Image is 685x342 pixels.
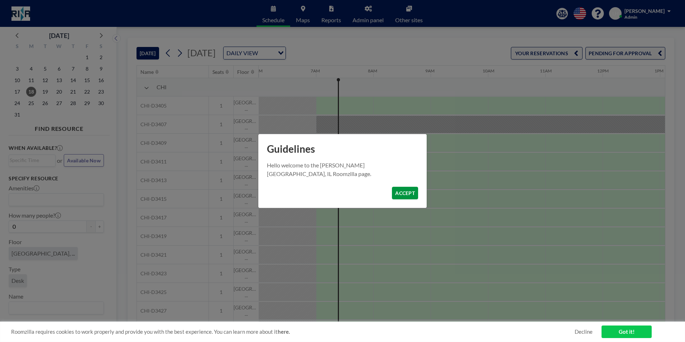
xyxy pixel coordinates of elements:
[392,187,418,199] button: ACCEPT
[11,328,575,335] span: Roomzilla requires cookies to work properly and provide you with the best experience. You can lea...
[602,326,652,338] a: Got it!
[258,134,427,161] h1: Guidelines
[278,328,290,335] a: here.
[267,161,418,178] p: Hello welcome to the [PERSON_NAME][GEOGRAPHIC_DATA], IL Roomzilla page.
[575,328,593,335] a: Decline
